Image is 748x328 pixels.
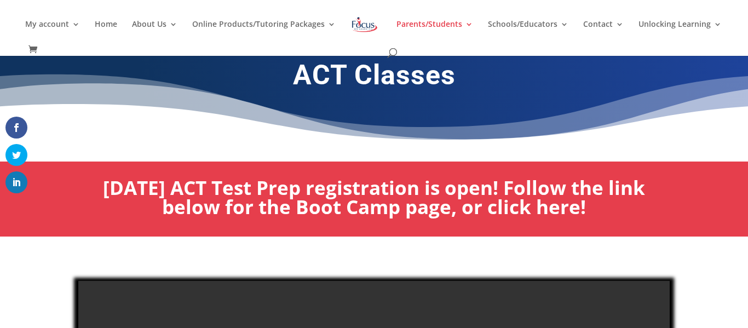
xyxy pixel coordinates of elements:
a: Schools/Educators [488,20,568,46]
a: [DATE] ACT Test Prep registration is open! Follow the link below for the Boot Camp page, or click... [103,175,645,220]
a: Online Products/Tutoring Packages [192,20,336,46]
a: About Us [132,20,177,46]
a: Contact [583,20,624,46]
a: Home [95,20,117,46]
img: Focus on Learning [350,15,379,34]
h1: ACT Classes [78,59,670,97]
a: Unlocking Learning [638,20,722,46]
a: My account [25,20,80,46]
a: Parents/Students [396,20,473,46]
